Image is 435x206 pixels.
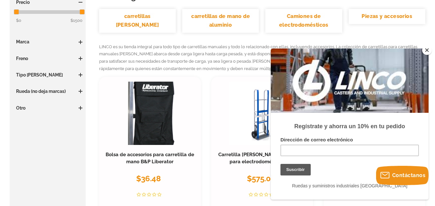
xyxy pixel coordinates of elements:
[99,9,176,32] a: carretillas [PERSON_NAME]
[16,18,21,23] font: $0
[362,13,412,19] font: Piezas y accesorios
[279,13,328,28] font: Camiones de electrodomésticos
[116,13,159,28] font: carretillas [PERSON_NAME]
[392,172,426,178] font: Contáctanos
[182,9,259,32] a: carretillas de mano de aluminio
[265,9,342,32] a: Camiones de electrodomésticos
[99,44,420,71] font: LINCO es su tienda integral para todo tipo de carretillas manuales y todo lo relacionado con ella...
[16,72,63,77] font: Tipo [PERSON_NAME]
[218,152,306,178] a: Carretilla [PERSON_NAME] Dutro 1293 para electrodomésticos con [PERSON_NAME] de trinquete (capaci...
[422,45,432,55] button: Cerca
[16,56,28,61] font: Freno
[191,13,250,28] font: carretillas de mano de aluminio
[10,88,82,94] font: Dirección de correo electrónico
[6,4,24,8] font: Suscribir
[10,115,40,127] input: Suscribir
[16,39,29,44] font: Marca
[16,89,66,94] font: Rueda (no deja marcas)
[24,75,134,81] font: Regístrate y ahorra un 10% en tu pedido
[71,18,82,23] font: $1500
[106,152,194,165] a: Bolsa de accesorios para carretilla de mano B&P Liberator
[376,166,429,185] button: Contáctanos
[21,135,137,140] font: Ruedas y suministros industriales [GEOGRAPHIC_DATA]
[349,9,425,24] a: Piezas y accesorios
[136,174,161,183] font: $36.48
[16,105,25,111] font: Otro
[247,174,275,183] font: $575.03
